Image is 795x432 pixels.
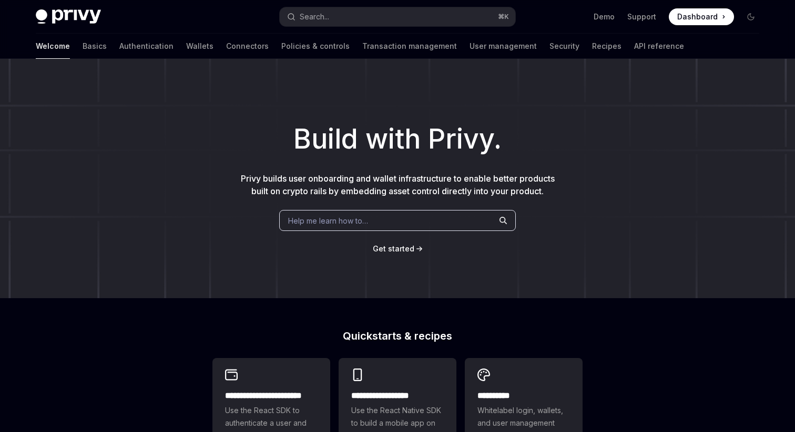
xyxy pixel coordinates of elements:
[226,34,269,59] a: Connectors
[186,34,213,59] a: Wallets
[36,34,70,59] a: Welcome
[373,244,414,253] span: Get started
[470,34,537,59] a: User management
[281,34,350,59] a: Policies & controls
[300,10,329,23] div: Search...
[288,215,368,226] span: Help me learn how to…
[498,13,509,21] span: ⌘ K
[634,34,684,59] a: API reference
[677,12,718,22] span: Dashboard
[742,8,759,25] button: Toggle dark mode
[36,9,101,24] img: dark logo
[362,34,457,59] a: Transaction management
[241,173,555,196] span: Privy builds user onboarding and wallet infrastructure to enable better products built on crypto ...
[119,34,174,59] a: Authentication
[627,12,656,22] a: Support
[280,7,515,26] button: Open search
[549,34,579,59] a: Security
[83,34,107,59] a: Basics
[592,34,621,59] a: Recipes
[373,244,414,254] a: Get started
[669,8,734,25] a: Dashboard
[594,12,615,22] a: Demo
[212,331,583,341] h2: Quickstarts & recipes
[17,119,778,160] h1: Build with Privy.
